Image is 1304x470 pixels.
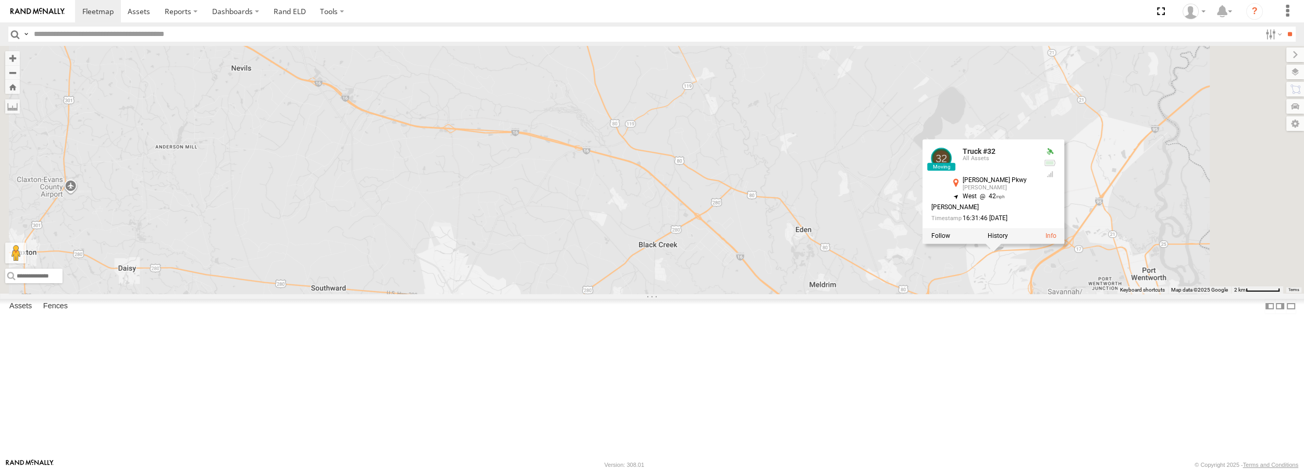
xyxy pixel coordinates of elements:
[10,8,65,15] img: rand-logo.svg
[962,185,1035,191] div: [PERSON_NAME]
[962,177,1035,184] div: [PERSON_NAME] Pkwy
[1231,286,1283,294] button: Map Scale: 2 km per 62 pixels
[1171,287,1228,293] span: Map data ©2025 Google
[5,99,20,114] label: Measure
[1234,287,1246,293] span: 2 km
[5,65,20,80] button: Zoom out
[962,193,976,200] span: West
[38,299,73,314] label: Fences
[1043,171,1056,179] div: GSM Signal = 4
[1045,233,1056,240] a: View Asset Details
[1243,462,1298,468] a: Terms and Conditions
[976,193,1005,200] span: 42
[931,204,1035,211] div: [PERSON_NAME]
[1246,3,1263,20] i: ?
[931,233,950,240] label: Realtime tracking of Asset
[1195,462,1298,468] div: © Copyright 2025 -
[962,147,995,155] a: Truck #32
[5,51,20,65] button: Zoom in
[4,299,37,314] label: Assets
[931,148,952,168] a: View Asset Details
[6,460,54,470] a: Visit our Website
[5,80,20,94] button: Zoom Home
[1286,299,1296,314] label: Hide Summary Table
[962,156,1035,162] div: All Assets
[987,233,1007,240] label: View Asset History
[1179,4,1209,19] div: Jeff Whitson
[1261,27,1284,42] label: Search Filter Options
[605,462,644,468] div: Version: 308.01
[931,215,1035,222] div: Date/time of location update
[1043,148,1056,156] div: Valid GPS Fix
[1286,116,1304,131] label: Map Settings
[1288,287,1299,292] a: Terms (opens in new tab)
[1043,159,1056,167] div: No battery health information received from this device.
[1264,299,1275,314] label: Dock Summary Table to the Left
[22,27,30,42] label: Search Query
[1120,286,1165,294] button: Keyboard shortcuts
[1275,299,1285,314] label: Dock Summary Table to the Right
[5,243,26,263] button: Drag Pegman onto the map to open Street View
